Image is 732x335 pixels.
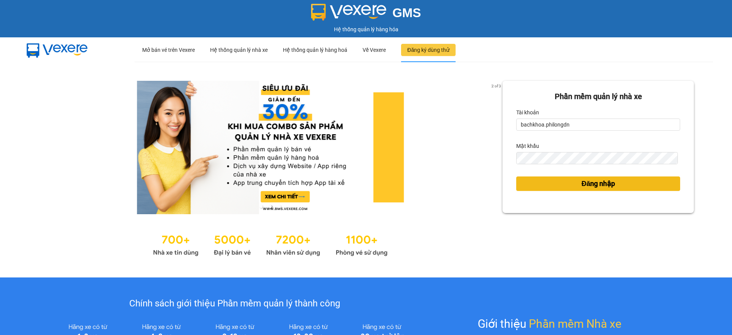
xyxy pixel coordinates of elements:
[516,106,539,119] label: Tài khoản
[492,81,502,214] button: next slide / item
[19,37,95,63] img: mbUUG5Q.png
[153,229,388,258] img: Statistics.png
[2,25,730,34] div: Hệ thống quản lý hàng hóa
[260,205,263,208] li: slide item 1
[283,38,347,62] div: Hệ thống quản lý hàng hoá
[401,44,456,56] button: Đăng ký dùng thử
[363,38,386,62] div: Về Vexere
[38,81,49,214] button: previous slide / item
[269,205,272,208] li: slide item 2
[311,11,421,18] a: GMS
[142,38,195,62] div: Mở bán vé trên Vexere
[210,38,268,62] div: Hệ thống quản lý nhà xe
[516,176,680,191] button: Đăng nhập
[478,315,621,333] div: Giới thiệu
[392,6,421,20] span: GMS
[278,205,281,208] li: slide item 3
[529,315,621,333] span: Phần mềm Nhà xe
[581,178,615,189] span: Đăng nhập
[407,46,449,54] span: Đăng ký dùng thử
[516,140,539,152] label: Mật khẩu
[51,297,418,311] div: Chính sách giới thiệu Phần mềm quản lý thành công
[516,91,680,103] div: Phần mềm quản lý nhà xe
[516,119,680,131] input: Tài khoản
[516,152,678,164] input: Mật khẩu
[311,4,387,21] img: logo 2
[489,81,502,91] p: 2 of 3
